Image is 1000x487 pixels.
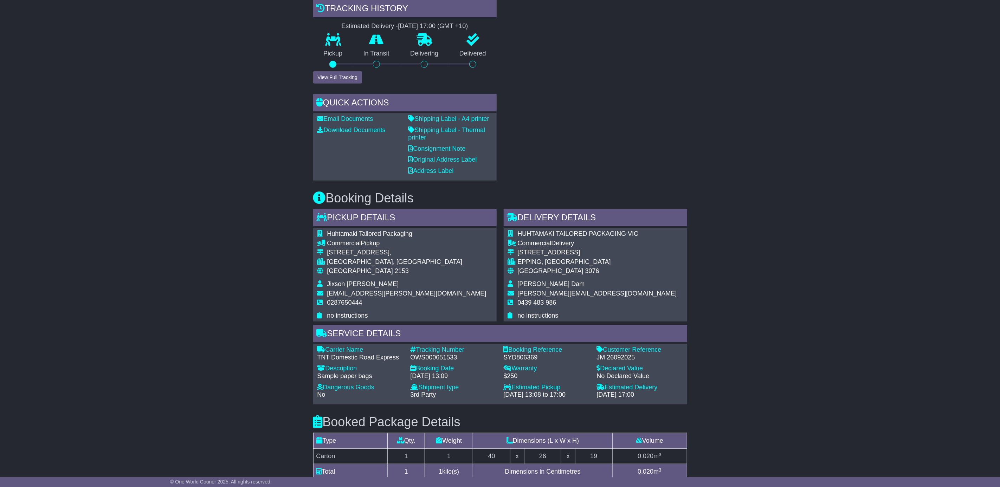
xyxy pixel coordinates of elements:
[317,346,404,354] div: Carrier Name
[317,372,404,380] div: Sample paper bags
[518,267,583,274] span: [GEOGRAPHIC_DATA]
[638,453,653,460] span: 0.020
[317,384,404,391] div: Dangerous Goods
[411,354,497,362] div: OWS000651533
[313,415,687,429] h3: Booked Package Details
[353,50,400,58] p: In Transit
[408,145,466,152] a: Consignment Note
[504,391,590,399] div: [DATE] 13:08 to 17:00
[612,464,687,480] td: m
[313,22,497,30] div: Estimated Delivery -
[170,479,272,485] span: © One World Courier 2025. All rights reserved.
[518,249,677,257] div: [STREET_ADDRESS]
[411,346,497,354] div: Tracking Number
[411,365,497,372] div: Booking Date
[612,433,687,449] td: Volume
[597,365,683,372] div: Declared Value
[313,325,687,344] div: Service Details
[317,115,373,122] a: Email Documents
[518,312,559,319] span: no instructions
[327,240,486,247] div: Pickup
[317,126,386,134] a: Download Documents
[518,230,639,237] span: HUHTAMAKI TAILORED PACKAGING VIC
[473,449,510,464] td: 40
[317,391,325,398] span: No
[313,209,497,228] div: Pickup Details
[408,167,454,174] a: Address Label
[317,365,404,372] div: Description
[313,464,388,480] td: Total
[327,280,399,287] span: Jixson [PERSON_NAME]
[504,372,590,380] div: $250
[518,280,585,287] span: [PERSON_NAME] Dam
[597,372,683,380] div: No Declared Value
[395,267,409,274] span: 2153
[518,240,551,247] span: Commercial
[313,50,353,58] p: Pickup
[408,156,477,163] a: Original Address Label
[411,391,436,398] span: 3rd Party
[597,354,683,362] div: JM 26092025
[524,449,561,464] td: 26
[327,240,361,247] span: Commercial
[473,433,612,449] td: Dimensions (L x W x H)
[327,249,486,257] div: [STREET_ADDRESS],
[439,468,442,475] span: 1
[575,449,612,464] td: 19
[504,384,590,391] div: Estimated Pickup
[473,464,612,480] td: Dimensions in Centimetres
[659,467,662,473] sup: 3
[597,391,683,399] div: [DATE] 17:00
[597,346,683,354] div: Customer Reference
[327,290,486,297] span: [EMAIL_ADDRESS][PERSON_NAME][DOMAIN_NAME]
[327,312,368,319] span: no instructions
[313,71,362,84] button: View Full Tracking
[313,433,388,449] td: Type
[504,354,590,362] div: SYD806369
[425,449,473,464] td: 1
[388,449,425,464] td: 1
[659,452,662,457] sup: 3
[388,433,425,449] td: Qty.
[425,433,473,449] td: Weight
[504,365,590,372] div: Warranty
[327,258,486,266] div: [GEOGRAPHIC_DATA], [GEOGRAPHIC_DATA]
[327,267,393,274] span: [GEOGRAPHIC_DATA]
[327,299,362,306] span: 0287650444
[597,384,683,391] div: Estimated Delivery
[411,384,497,391] div: Shipment type
[449,50,497,58] p: Delivered
[504,209,687,228] div: Delivery Details
[408,115,489,122] a: Shipping Label - A4 printer
[313,449,388,464] td: Carton
[638,468,653,475] span: 0.020
[313,94,497,113] div: Quick Actions
[400,50,449,58] p: Delivering
[510,449,524,464] td: x
[398,22,468,30] div: [DATE] 17:00 (GMT +10)
[327,230,413,237] span: Huhtamaki Tailored Packaging
[612,449,687,464] td: m
[388,464,425,480] td: 1
[518,290,677,297] span: [PERSON_NAME][EMAIL_ADDRESS][DOMAIN_NAME]
[317,354,404,362] div: TNT Domestic Road Express
[518,299,556,306] span: 0439 483 986
[518,258,677,266] div: EPPING, [GEOGRAPHIC_DATA]
[585,267,599,274] span: 3076
[408,126,485,141] a: Shipping Label - Thermal printer
[411,372,497,380] div: [DATE] 13:09
[504,346,590,354] div: Booking Reference
[518,240,677,247] div: Delivery
[425,464,473,480] td: kilo(s)
[561,449,575,464] td: x
[313,191,687,205] h3: Booking Details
